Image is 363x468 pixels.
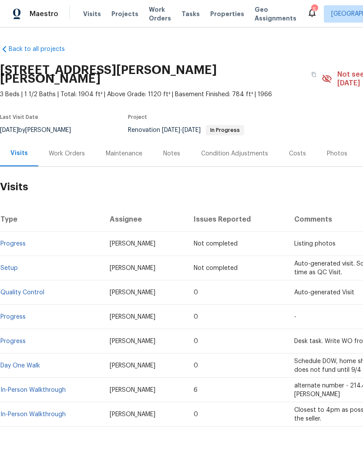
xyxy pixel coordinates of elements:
span: [PERSON_NAME] [110,290,155,296]
a: In-Person Walkthrough [0,387,66,393]
span: [DATE] [182,127,201,133]
span: 6 [194,387,198,393]
a: Setup [0,265,18,271]
a: Progress [0,314,26,320]
span: - [294,314,296,320]
span: Projects [111,10,138,18]
span: Visits [83,10,101,18]
span: [PERSON_NAME] [110,387,155,393]
th: Assignee [103,207,187,232]
span: [PERSON_NAME] [110,265,155,271]
a: Day One Walk [0,363,40,369]
span: [PERSON_NAME] [110,363,155,369]
a: Progress [0,338,26,344]
span: 0 [194,314,198,320]
a: In-Person Walkthrough [0,411,66,417]
a: Quality Control [0,290,44,296]
span: 0 [194,411,198,417]
th: Issues Reported [187,207,287,232]
span: Not completed [194,241,238,247]
div: Photos [327,149,347,158]
span: Renovation [128,127,244,133]
span: [PERSON_NAME] [110,411,155,417]
span: Tasks [181,11,200,17]
span: 0 [194,338,198,344]
div: Work Orders [49,149,85,158]
button: Copy Address [306,67,322,82]
div: Visits [10,149,28,158]
span: Listing photos [294,241,336,247]
div: Condition Adjustments [201,149,268,158]
span: Project [128,114,147,120]
span: 0 [194,363,198,369]
span: Maestro [30,10,58,18]
span: [PERSON_NAME] [110,338,155,344]
span: Work Orders [149,5,171,23]
span: Not completed [194,265,238,271]
span: Auto-generated Visit [294,290,354,296]
div: Maintenance [106,149,142,158]
span: 0 [194,290,198,296]
span: [PERSON_NAME] [110,241,155,247]
span: - [162,127,201,133]
div: Costs [289,149,306,158]
div: 5 [311,5,317,14]
div: Notes [163,149,180,158]
span: [PERSON_NAME] [110,314,155,320]
span: Geo Assignments [255,5,296,23]
span: Properties [210,10,244,18]
span: [DATE] [162,127,180,133]
a: Progress [0,241,26,247]
span: In Progress [207,128,243,133]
